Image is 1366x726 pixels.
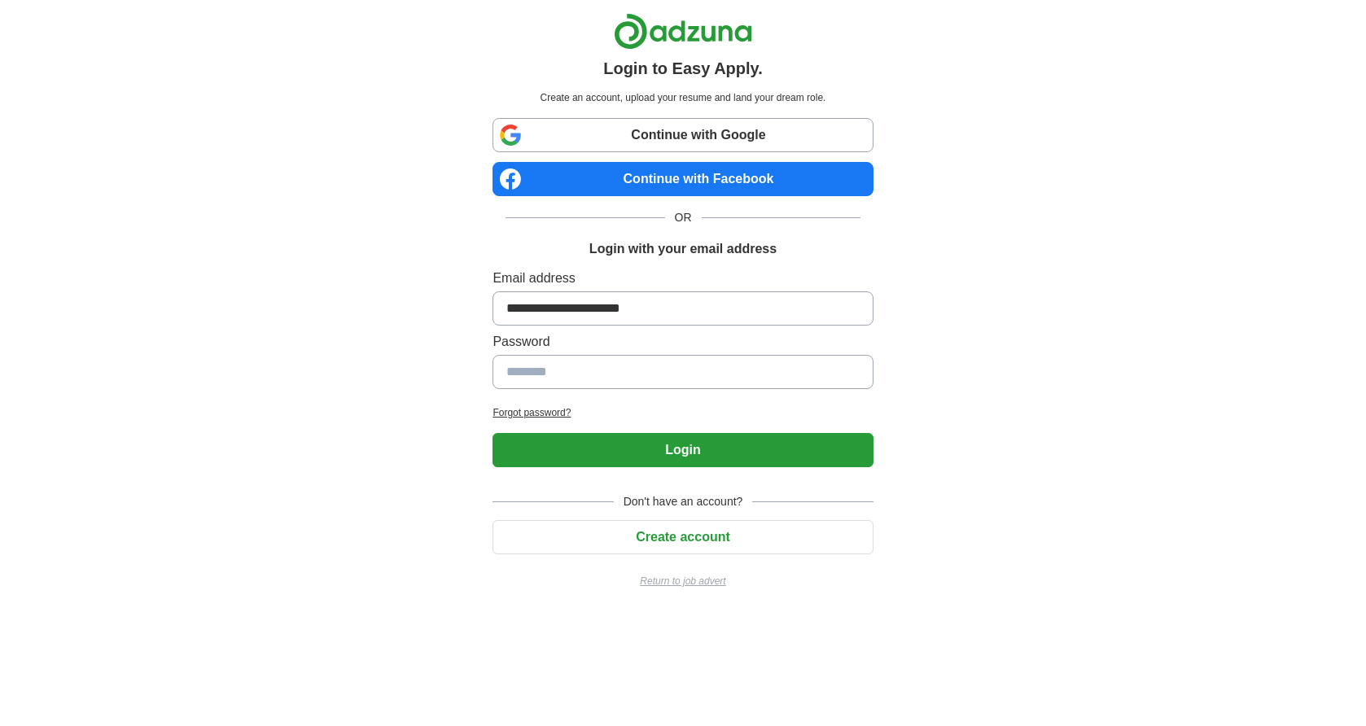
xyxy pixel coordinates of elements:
[493,162,873,196] a: Continue with Facebook
[493,332,873,352] label: Password
[614,13,752,50] img: Adzuna logo
[493,269,873,288] label: Email address
[493,405,873,420] a: Forgot password?
[496,90,869,105] p: Create an account, upload your resume and land your dream role.
[493,530,873,544] a: Create account
[614,493,753,510] span: Don't have an account?
[589,239,777,259] h1: Login with your email address
[493,118,873,152] a: Continue with Google
[603,56,763,81] h1: Login to Easy Apply.
[665,209,702,226] span: OR
[493,574,873,588] a: Return to job advert
[493,433,873,467] button: Login
[493,520,873,554] button: Create account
